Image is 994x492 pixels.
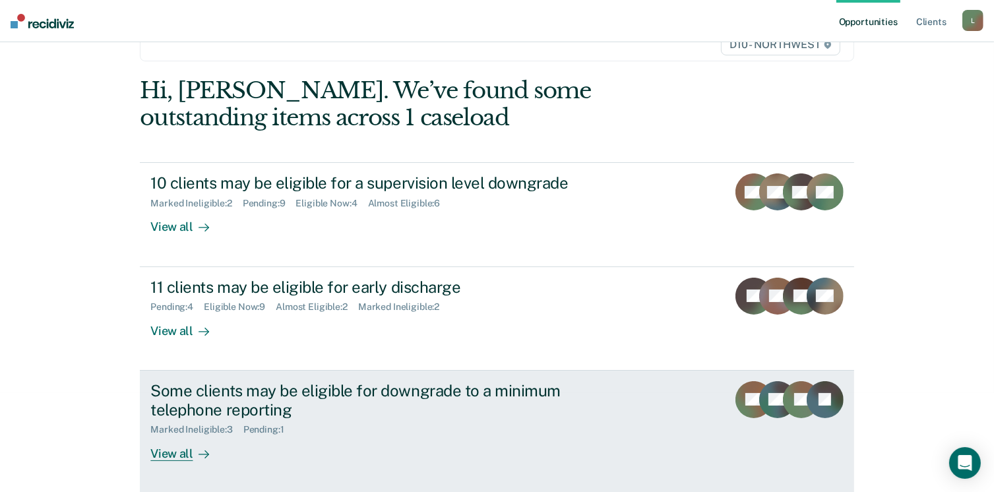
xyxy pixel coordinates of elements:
[150,198,242,209] div: Marked Ineligible : 2
[243,424,295,435] div: Pending : 1
[150,424,243,435] div: Marked Ineligible : 3
[140,162,854,266] a: 10 clients may be eligible for a supervision level downgradeMarked Ineligible:2Pending:9Eligible ...
[140,77,711,131] div: Hi, [PERSON_NAME]. We’ve found some outstanding items across 1 caseload
[11,14,74,28] img: Recidiviz
[150,173,613,193] div: 10 clients may be eligible for a supervision level downgrade
[140,267,854,371] a: 11 clients may be eligible for early dischargePending:4Eligible Now:9Almost Eligible:2Marked Inel...
[150,209,224,235] div: View all
[962,10,983,31] button: L
[721,34,840,55] span: D10 - NORTHWEST
[150,381,613,419] div: Some clients may be eligible for downgrade to a minimum telephone reporting
[368,198,451,209] div: Almost Eligible : 6
[150,313,224,338] div: View all
[150,301,204,313] div: Pending : 4
[150,435,224,461] div: View all
[949,447,981,479] div: Open Intercom Messenger
[204,301,276,313] div: Eligible Now : 9
[358,301,450,313] div: Marked Ineligible : 2
[150,278,613,297] div: 11 clients may be eligible for early discharge
[296,198,368,209] div: Eligible Now : 4
[243,198,296,209] div: Pending : 9
[276,301,358,313] div: Almost Eligible : 2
